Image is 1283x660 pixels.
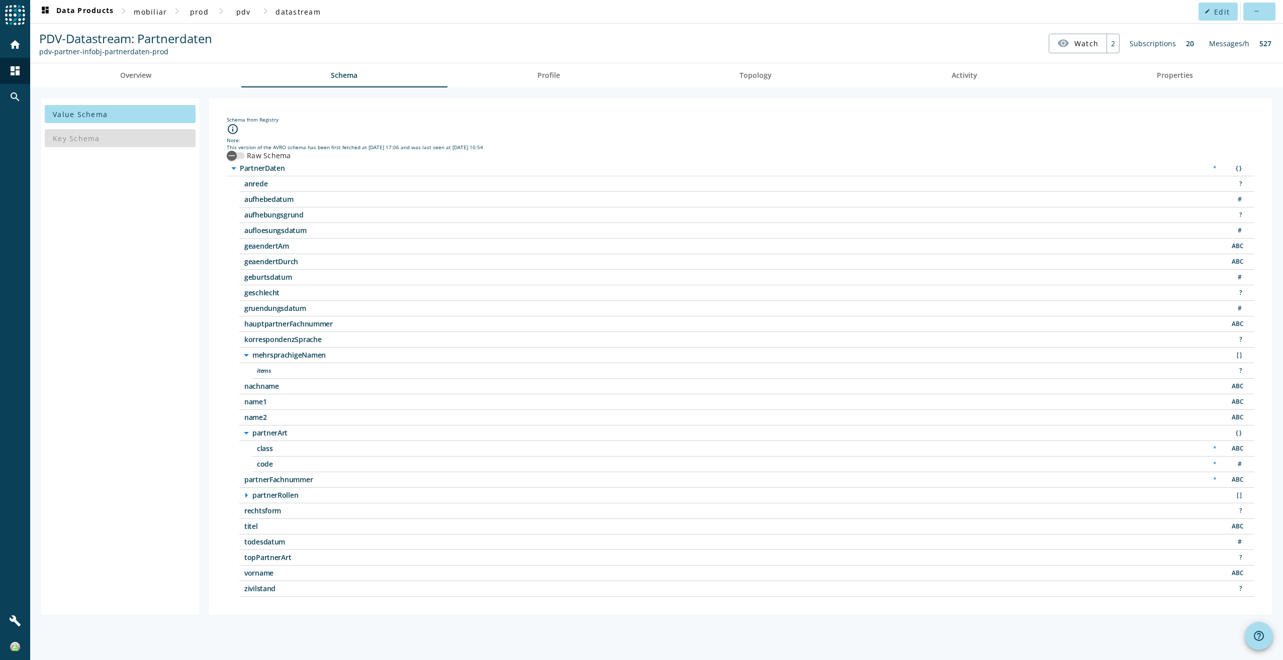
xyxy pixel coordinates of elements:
[331,72,357,79] span: Schema
[236,7,251,17] span: pdv
[9,39,21,51] mat-icon: home
[1227,288,1247,298] div: Unknown
[1227,553,1247,563] div: Unknown
[1227,257,1247,267] div: String
[1199,3,1238,21] button: Edit
[276,7,321,17] span: datastream
[244,538,496,545] span: /todesdatum
[1049,34,1107,52] button: Watch
[1157,72,1193,79] span: Properties
[1227,350,1247,361] div: Array
[183,3,215,21] button: prod
[240,349,252,361] i: arrow_drop_down
[244,320,496,327] span: /hauptpartnerFachnummer
[1227,303,1247,314] div: Number
[134,7,167,17] span: mobiliar
[244,570,496,577] span: /vorname
[1204,34,1254,53] div: Messages/h
[1181,34,1199,53] div: 20
[227,116,1254,123] div: Schema from Registry
[120,72,151,79] span: Overview
[1227,412,1247,423] div: String
[244,476,496,483] span: /partnerFachnummer
[1057,37,1069,49] mat-icon: visibility
[1227,428,1247,438] div: Object
[227,144,1254,151] div: This version of the AVRO schema has been first fetched at [DATE] 17:06 and was last seen at [DATE...
[228,162,240,174] i: arrow_drop_down
[1227,397,1247,407] div: String
[1208,475,1222,485] div: Required
[39,30,212,47] span: PDV-Datastream: Partnerdaten
[1227,210,1247,221] div: Unknown
[1227,241,1247,252] div: String
[10,642,20,652] img: ac4df5197ceb9d2244a924f63b2e4d83
[244,414,496,421] span: /name2
[1253,630,1265,642] mat-icon: help_outline
[1227,490,1247,501] div: Array
[740,72,772,79] span: Topology
[244,305,496,312] span: /gruendungsdatum
[1227,521,1247,532] div: String
[244,383,496,390] span: /nachname
[1227,537,1247,547] div: Number
[215,5,227,17] mat-icon: chevron_right
[35,3,118,21] button: Data Products
[1227,163,1247,174] div: Object
[1227,475,1247,485] div: String
[39,6,51,18] mat-icon: dashboard
[1227,506,1247,516] div: Unknown
[9,65,21,77] mat-icon: dashboard
[130,3,171,21] button: mobiliar
[1227,381,1247,392] div: String
[257,461,508,468] span: /partnerArt/code
[1227,568,1247,579] div: String
[1254,34,1276,53] div: 527
[244,523,496,530] span: /titel
[171,5,183,17] mat-icon: chevron_right
[244,289,496,296] span: /geschlecht
[5,5,25,25] img: spoud-logo.svg
[1107,34,1119,53] div: 2
[257,445,508,452] span: /partnerArt/class
[190,7,209,17] span: prod
[952,72,977,79] span: Activity
[39,47,212,56] div: Kafka Topic: pdv-partner-infobj-partnerdaten-prod
[1227,272,1247,283] div: Number
[1208,459,1222,470] div: Required
[244,398,496,405] span: /name1
[259,5,271,17] mat-icon: chevron_right
[1125,34,1181,53] div: Subscriptions
[244,180,496,187] span: /anrede
[53,109,108,119] span: Value Schema
[244,274,496,281] span: /geburtsdatum
[39,6,114,18] span: Data Products
[252,429,504,436] span: /partnerArt
[227,3,259,21] button: pdv
[252,492,504,499] span: /partnerRollen
[244,336,496,343] span: /korrespondenzSprache
[244,211,496,218] span: /aufhebungsgrund
[1208,163,1222,174] div: Required
[1227,444,1247,454] div: String
[9,91,21,103] mat-icon: search
[252,352,504,359] span: /mehrsprachigeNamen
[244,196,496,203] span: /aufhebedatum
[45,105,196,123] button: Value Schema
[227,137,1254,144] div: Note:
[244,227,496,234] span: /aufloesungsdatum
[1227,226,1247,236] div: Number
[227,123,239,135] i: info_outline
[240,427,252,439] i: arrow_drop_down
[1205,9,1210,14] mat-icon: edit
[1253,9,1259,14] mat-icon: more_horiz
[244,258,496,265] span: /geaendertDurch
[1227,179,1247,189] div: Unknown
[118,5,130,17] mat-icon: chevron_right
[1227,366,1247,376] div: Unknown
[537,72,560,79] span: Profile
[244,243,496,250] span: /geaendertAm
[245,151,291,161] label: Raw Schema
[1214,7,1230,17] span: Edit
[244,554,496,561] span: /topPartnerArt
[1227,459,1247,470] div: Number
